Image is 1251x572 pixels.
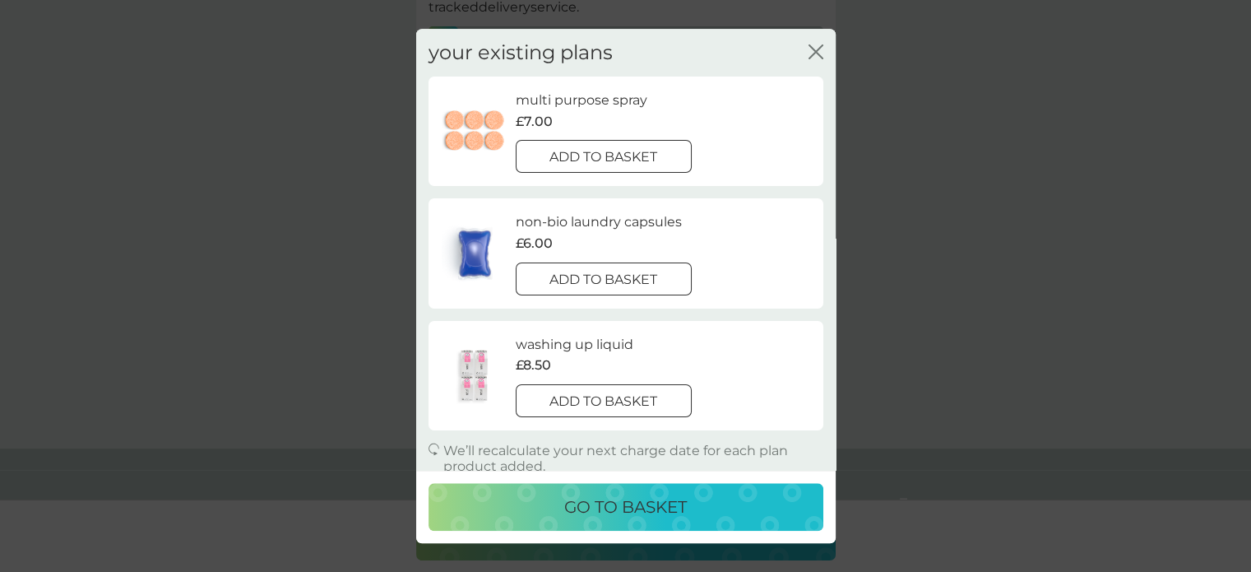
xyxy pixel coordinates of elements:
[516,141,693,174] button: add to basket
[516,111,553,133] p: £7.00
[516,334,633,356] p: washing up liquid
[549,269,657,291] p: add to basket
[516,356,551,377] p: £8.50
[443,443,823,474] p: We’ll recalculate your next charge date for each plan product added.
[516,263,693,295] button: add to basket
[516,384,693,417] button: add to basket
[564,494,687,520] p: go to basket
[516,91,647,112] p: multi purpose spray
[549,147,657,169] p: add to basket
[516,233,553,254] p: £6.00
[516,212,682,234] p: non-bio laundry capsules
[549,391,657,412] p: add to basket
[429,483,823,531] button: go to basket
[809,44,823,62] button: close
[429,41,613,65] h2: your existing plans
